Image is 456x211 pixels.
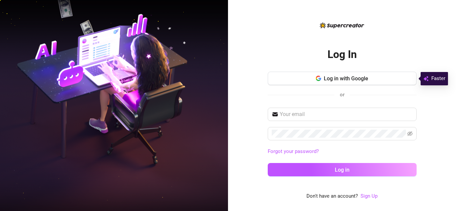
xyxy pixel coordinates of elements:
[306,192,358,200] span: Don't have an account?
[423,75,429,83] img: svg%3e
[340,92,345,98] span: or
[327,48,357,61] h2: Log In
[268,163,417,176] button: Log in
[407,131,413,136] span: eye-invisible
[361,193,378,199] a: Sign Up
[268,148,417,156] a: Forgot your password?
[320,22,364,28] img: logo-BBDzfeDw.svg
[280,110,413,118] input: Your email
[361,192,378,200] a: Sign Up
[268,148,319,154] a: Forgot your password?
[324,75,368,82] span: Log in with Google
[268,72,417,85] button: Log in with Google
[335,167,350,173] span: Log in
[431,75,445,83] span: Faster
